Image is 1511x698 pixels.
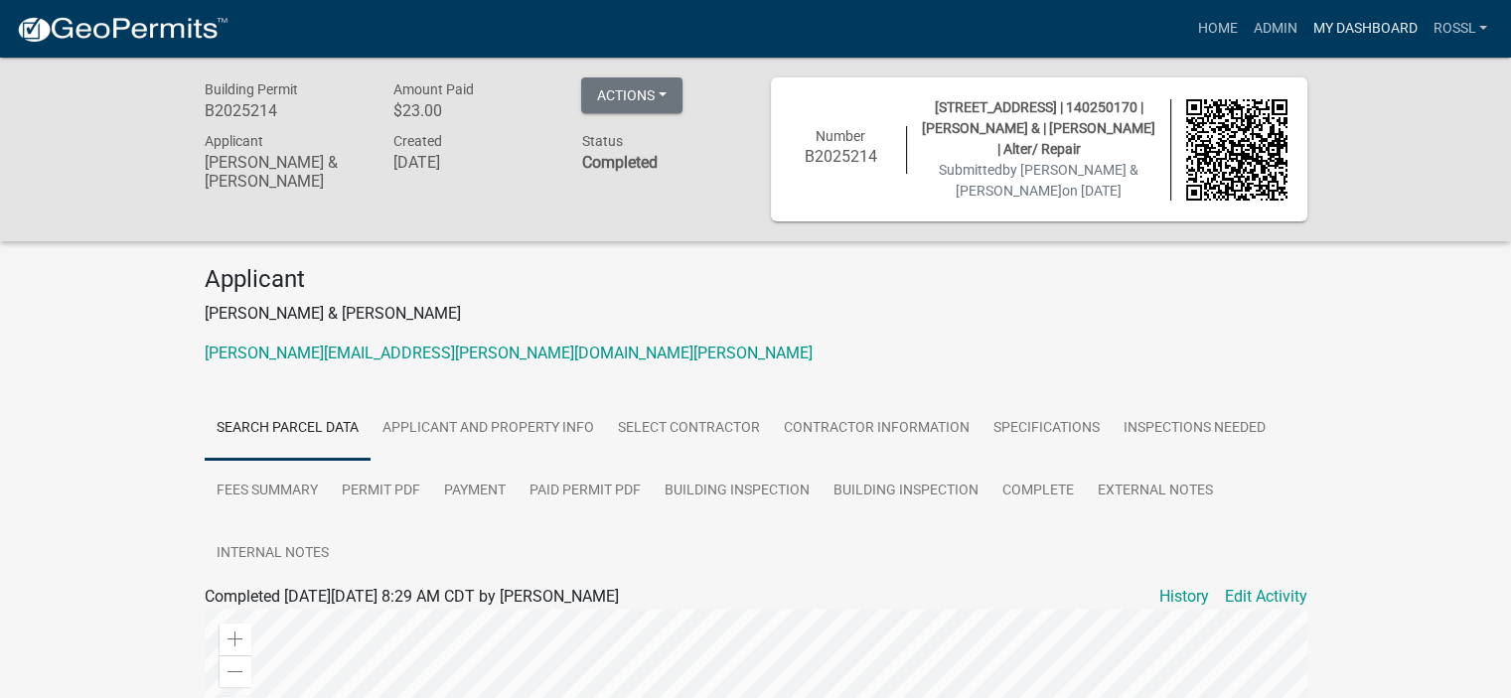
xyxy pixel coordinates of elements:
button: Actions [581,77,682,113]
a: RossL [1425,10,1495,48]
a: Contractor Information [772,397,982,461]
span: Applicant [205,133,263,149]
a: History [1159,585,1209,609]
a: [PERSON_NAME][EMAIL_ADDRESS][PERSON_NAME][DOMAIN_NAME][PERSON_NAME] [205,344,813,362]
span: Created [392,133,441,149]
strong: Completed [581,153,657,172]
a: Fees Summary [205,460,330,523]
span: Submitted on [DATE] [939,162,1138,199]
span: Number [816,128,865,144]
p: [PERSON_NAME] & [PERSON_NAME] [205,302,1307,326]
a: Building Inspection [822,460,990,523]
a: Applicant and Property Info [371,397,606,461]
h4: Applicant [205,265,1307,294]
span: [STREET_ADDRESS] | 140250170 | [PERSON_NAME] & | [PERSON_NAME] | Alter/ Repair [922,99,1155,157]
h6: [PERSON_NAME] & [PERSON_NAME] [205,153,364,191]
div: Zoom out [220,655,251,687]
span: Amount Paid [392,81,473,97]
a: Search Parcel Data [205,397,371,461]
a: My Dashboard [1304,10,1425,48]
h6: $23.00 [392,101,551,120]
a: Payment [432,460,518,523]
span: Building Permit [205,81,298,97]
h6: [DATE] [392,153,551,172]
div: Zoom in [220,624,251,655]
a: External Notes [1086,460,1225,523]
span: Completed [DATE][DATE] 8:29 AM CDT by [PERSON_NAME] [205,587,619,606]
a: Admin [1245,10,1304,48]
h6: B2025214 [791,147,892,166]
a: Paid Permit PDF [518,460,653,523]
a: Internal Notes [205,522,341,586]
h6: B2025214 [205,101,364,120]
a: Complete [990,460,1086,523]
a: Home [1189,10,1245,48]
a: Specifications [982,397,1112,461]
a: Building Inspection [653,460,822,523]
a: Permit PDF [330,460,432,523]
a: Edit Activity [1225,585,1307,609]
a: Inspections Needed [1112,397,1278,461]
span: Status [581,133,622,149]
span: by [PERSON_NAME] & [PERSON_NAME] [956,162,1138,199]
a: Select contractor [606,397,772,461]
img: QR code [1186,99,1287,201]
